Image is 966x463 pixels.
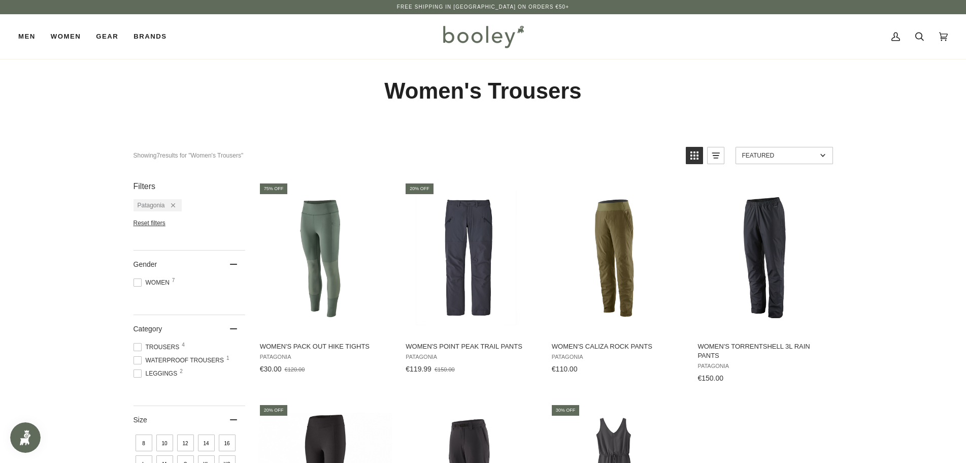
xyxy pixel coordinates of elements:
span: Women's Point Peak Trail Pants [406,342,537,351]
span: Patagonia [552,354,683,360]
a: Men [18,14,43,59]
span: Women's Caliza Rock Pants [552,342,683,351]
a: Women's Pack Out Hike Tights [258,182,393,377]
span: Gender [134,260,157,268]
span: Filters [134,182,156,191]
span: Women [51,32,81,42]
span: €119.99 [406,365,431,373]
a: Brands [126,14,174,59]
div: 30% off [552,405,580,416]
img: Booley [439,22,527,51]
span: Patagonia [138,202,165,209]
span: Size [134,416,147,424]
span: 7 [172,278,175,283]
span: Patagonia [406,354,537,360]
span: Women's Torrentshell 3L Rain Pants [697,342,829,360]
img: Patagonia Women's Torrentshell 3L Rain Pants Black - Booley Galway [696,191,830,325]
span: Patagonia [697,363,829,369]
div: 75% off [260,183,288,194]
span: Men [18,32,36,42]
a: View grid mode [686,147,703,164]
img: Patagonia Women's Caliza Rock Pants Tent Green - Booley Galway [550,191,685,325]
span: Women's Pack Out Hike Tights [260,342,391,351]
div: 20% off [406,183,434,194]
a: Sort options [736,147,833,164]
span: Gear [96,32,118,42]
a: View list mode [707,147,724,164]
div: Showing results for "Women's Trousers" [134,147,244,164]
span: 4 [182,343,185,348]
a: Women's Point Peak Trail Pants [404,182,539,377]
span: 2 [180,369,183,374]
span: €120.00 [285,366,305,373]
span: Size: 12 [177,435,194,451]
span: Size: 14 [198,435,215,451]
a: Gear [88,14,126,59]
span: Category [134,325,162,333]
span: €150.00 [697,374,723,382]
span: Size: 16 [219,435,236,451]
span: Women [134,278,173,287]
div: Remove filter: Patagonia [165,202,175,209]
img: Patagonia Women's Point Peak Trail Pants Smolder Blue - Booley Galway [404,191,539,325]
span: Leggings [134,369,181,378]
iframe: Button to open loyalty program pop-up [10,422,41,453]
p: Free Shipping in [GEOGRAPHIC_DATA] on Orders €50+ [397,3,569,11]
span: Size: 10 [156,435,173,451]
div: 20% off [260,405,288,416]
b: 7 [157,152,160,159]
a: Women's Torrentshell 3L Rain Pants [696,182,830,386]
span: 1 [226,356,229,361]
li: Reset filters [134,220,245,227]
span: €150.00 [435,366,455,373]
img: Patagonia Women's Pack Out Hike Tights Hemlock Green - Booley Galway [258,191,393,325]
a: Women's Caliza Rock Pants [550,182,685,377]
span: €110.00 [552,365,578,373]
span: Reset filters [134,220,165,227]
span: Patagonia [260,354,391,360]
span: Trousers [134,343,183,352]
span: Size: 8 [136,435,152,451]
span: Brands [134,32,166,42]
span: Featured [742,152,817,159]
h1: Women's Trousers [134,77,833,105]
a: Women [43,14,88,59]
span: €30.00 [260,365,282,373]
span: Waterproof Trousers [134,356,227,365]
